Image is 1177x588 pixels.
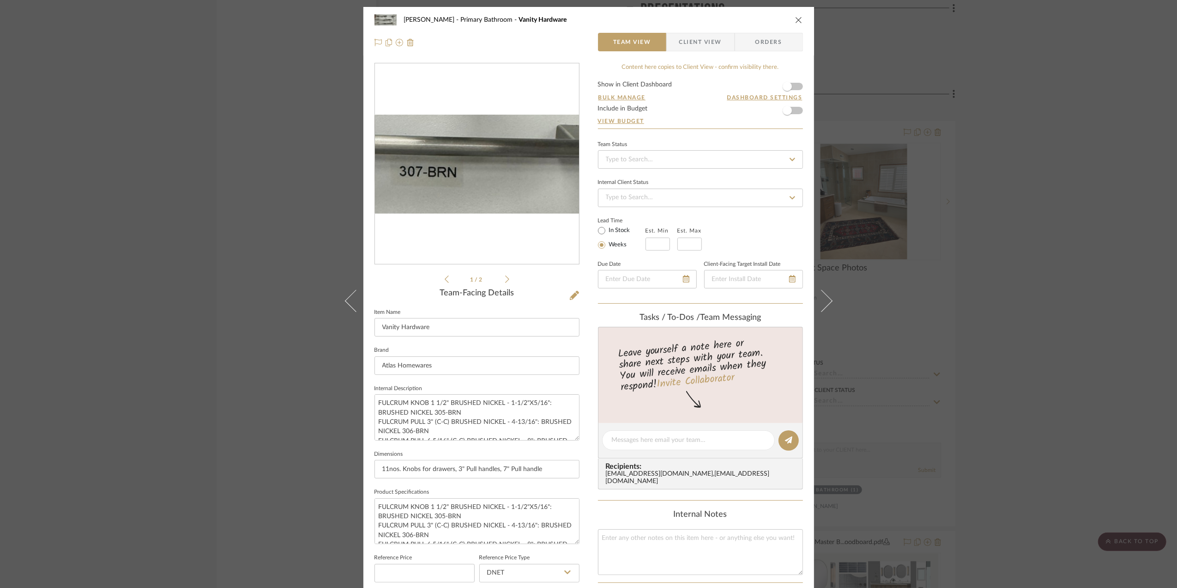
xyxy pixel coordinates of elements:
[374,288,579,299] div: Team-Facing Details
[598,189,803,207] input: Type to Search…
[479,277,483,282] span: 2
[374,556,412,560] label: Reference Price
[704,262,781,267] label: Client-Facing Target Install Date
[727,93,803,102] button: Dashboard Settings
[475,277,479,282] span: /
[374,11,397,29] img: 035247cf-6f3f-4095-b7b3-a72b5d3cb1e7_48x40.jpg
[598,313,803,323] div: team Messaging
[607,227,630,235] label: In Stock
[374,386,423,391] label: Internal Description
[598,63,803,72] div: Content here copies to Client View - confirm visibility there.
[795,16,803,24] button: close
[598,216,646,225] label: Lead Time
[374,490,429,495] label: Product Specifications
[656,370,735,393] a: Invite Collaborator
[613,33,651,51] span: Team View
[679,33,722,51] span: Client View
[374,452,403,457] label: Dimensions
[519,17,567,23] span: Vanity Hardware
[677,227,702,234] label: Est. Max
[479,556,530,560] label: Reference Price Type
[598,150,803,169] input: Type to Search…
[374,348,389,353] label: Brand
[598,117,803,125] a: View Budget
[598,180,649,185] div: Internal Client Status
[640,313,700,322] span: Tasks / To-Dos /
[404,17,461,23] span: [PERSON_NAME]
[374,460,579,478] input: Enter the dimensions of this item
[598,262,621,267] label: Due Date
[598,142,628,147] div: Team Status
[745,33,792,51] span: Orders
[598,93,646,102] button: Bulk Manage
[606,462,799,471] span: Recipients:
[374,318,579,337] input: Enter Item Name
[606,471,799,485] div: [EMAIL_ADDRESS][DOMAIN_NAME] , [EMAIL_ADDRESS][DOMAIN_NAME]
[598,510,803,520] div: Internal Notes
[374,310,401,315] label: Item Name
[607,241,627,249] label: Weeks
[407,39,414,46] img: Remove from project
[470,277,475,282] span: 1
[598,225,646,251] mat-radio-group: Select item type
[375,115,579,213] img: 035247cf-6f3f-4095-b7b3-a72b5d3cb1e7_436x436.jpg
[461,17,519,23] span: Primary Bathroom
[597,333,804,395] div: Leave yourself a note here or share next steps with your team. You will receive emails when they ...
[375,115,579,213] div: 0
[374,356,579,375] input: Enter Brand
[598,270,697,288] input: Enter Due Date
[646,227,669,234] label: Est. Min
[704,270,803,288] input: Enter Install Date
